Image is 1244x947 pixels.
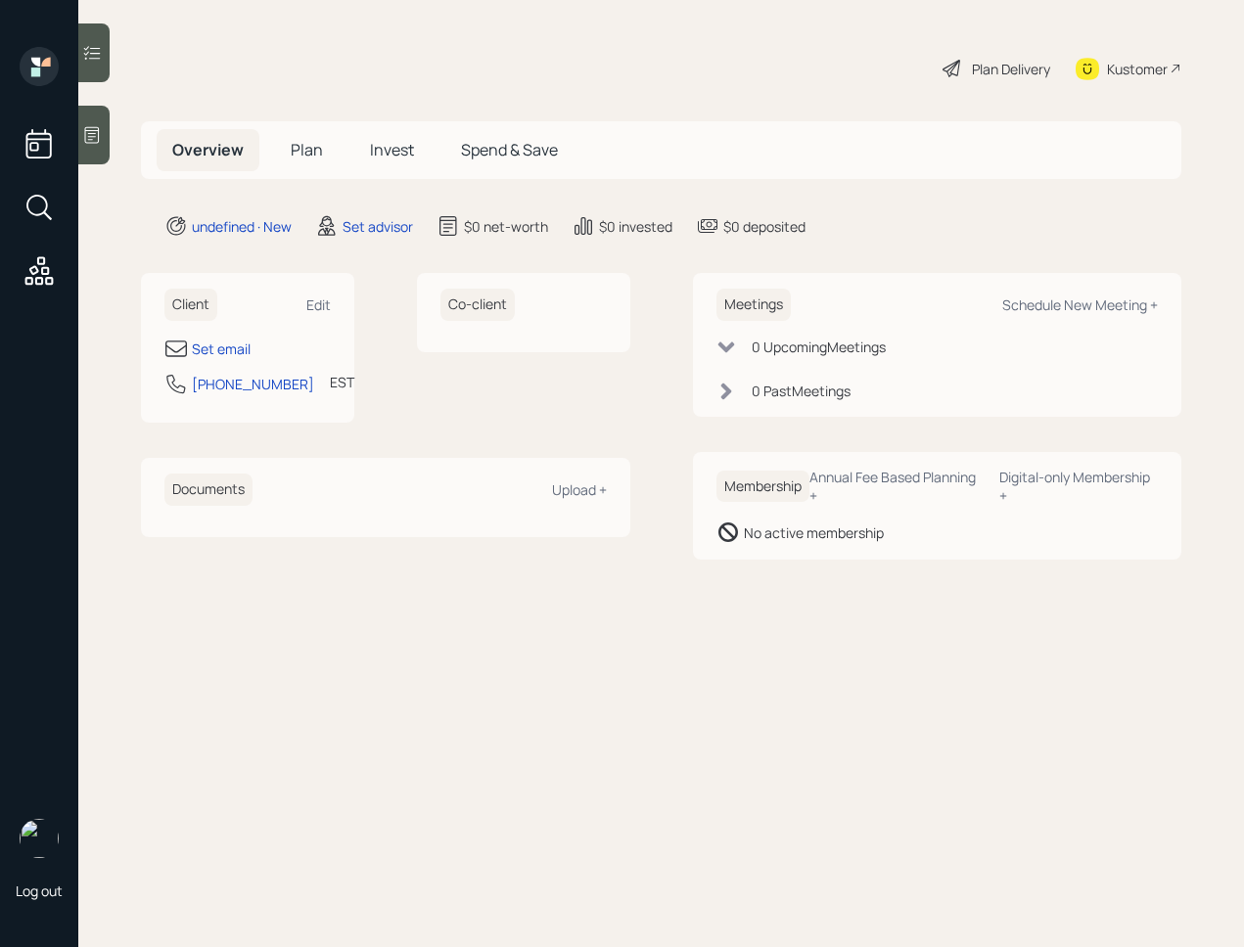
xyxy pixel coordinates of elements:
[752,337,886,357] div: 0 Upcoming Meeting s
[809,468,984,505] div: Annual Fee Based Planning +
[1107,59,1168,79] div: Kustomer
[192,216,292,237] div: undefined · New
[343,216,413,237] div: Set advisor
[752,381,851,401] div: 0 Past Meeting s
[552,480,607,499] div: Upload +
[972,59,1050,79] div: Plan Delivery
[716,471,809,503] h6: Membership
[599,216,672,237] div: $0 invested
[999,468,1158,505] div: Digital-only Membership +
[744,522,884,543] div: No active membership
[716,289,791,321] h6: Meetings
[20,819,59,858] img: retirable_logo.png
[164,289,217,321] h6: Client
[172,139,244,160] span: Overview
[464,216,548,237] div: $0 net-worth
[461,139,558,160] span: Spend & Save
[16,881,63,900] div: Log out
[291,139,323,160] span: Plan
[440,289,515,321] h6: Co-client
[1002,295,1158,314] div: Schedule New Meeting +
[370,139,414,160] span: Invest
[192,338,251,359] div: Set email
[723,216,806,237] div: $0 deposited
[306,295,331,314] div: Edit
[164,473,253,506] h6: Documents
[192,374,314,394] div: [PHONE_NUMBER]
[330,372,354,392] div: EST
